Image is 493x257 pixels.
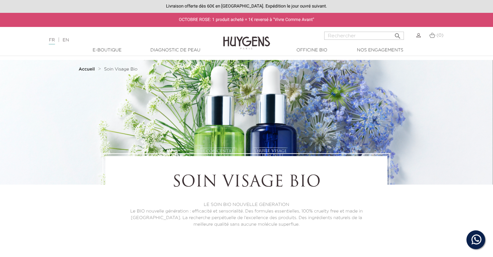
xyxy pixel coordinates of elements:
[144,47,207,54] a: Diagnostic de peau
[281,47,343,54] a: Officine Bio
[123,208,370,228] p: Le BIO nouvelle génération : efficacité et sensorialité. Des formules essentielles, 100% cruelty ...
[104,67,138,72] a: Soin Visage Bio
[123,173,370,192] h1: Soin Visage Bio
[123,202,370,208] p: LE SOIN BIO NOUVELLE GENERATION
[46,36,201,44] div: |
[49,38,55,45] a: FR
[437,33,444,38] span: (0)
[79,67,95,71] strong: Accueil
[349,47,411,54] a: Nos engagements
[394,30,401,38] i: 
[104,67,138,71] span: Soin Visage Bio
[324,32,404,40] input: Rechercher
[76,47,138,54] a: E-Boutique
[79,67,96,72] a: Accueil
[392,30,403,38] button: 
[63,38,69,42] a: EN
[223,26,270,50] img: Huygens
